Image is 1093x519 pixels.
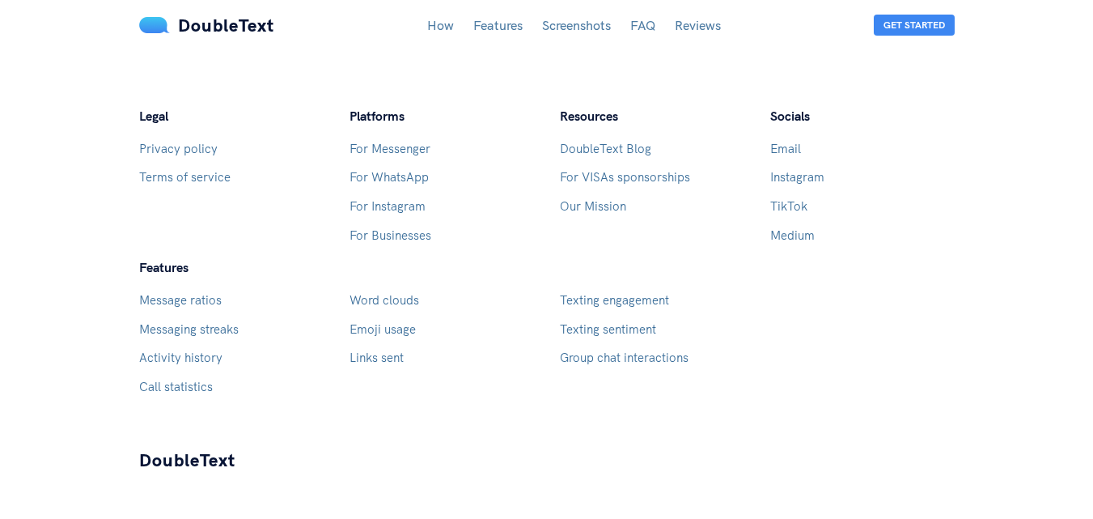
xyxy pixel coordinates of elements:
[770,108,810,124] span: Socials
[350,292,419,308] a: Word clouds
[350,321,416,337] a: Emoji usage
[139,14,274,36] a: DoubleText
[139,108,168,124] span: Legal
[560,108,618,124] span: Resources
[139,169,231,185] a: Terms of service
[770,169,824,185] a: Instagram
[139,350,222,365] a: Activity history
[675,17,721,33] a: Reviews
[350,198,426,214] a: For Instagram
[350,169,429,185] a: For WhatsApp
[350,350,404,365] a: Links sent
[139,141,218,156] a: Privacy policy
[178,14,274,36] span: DoubleText
[139,17,170,33] img: mS3x8y1f88AAAAABJRU5ErkJggg==
[542,17,611,33] a: Screenshots
[139,292,222,308] a: Message ratios
[139,448,235,472] a: DoubleText
[770,228,815,243] a: Medium
[139,259,189,275] span: Features
[560,141,651,156] a: DoubleText Blog
[770,141,801,156] a: Email
[560,198,626,214] a: Our Mission
[560,292,669,308] a: Texting engagement
[874,15,955,36] button: Get Started
[139,379,213,394] a: Call statistics
[560,321,656,337] a: Texting sentiment
[560,350,688,365] a: Group chat interactions
[630,17,655,33] a: FAQ
[139,321,239,337] a: Messaging streaks
[473,17,523,33] a: Features
[350,228,431,243] a: For Businesses
[350,141,430,156] a: For Messenger
[560,169,690,185] a: For VISAs sponsorships
[350,108,405,124] span: Platforms
[770,198,807,214] a: TikTok
[427,17,454,33] a: How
